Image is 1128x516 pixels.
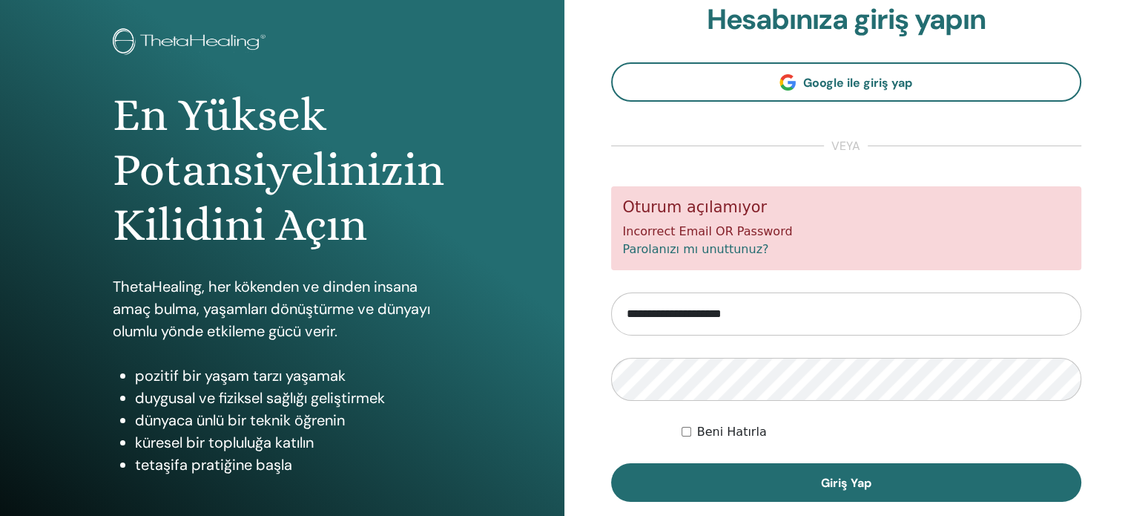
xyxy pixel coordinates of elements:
button: Giriş Yap [611,463,1082,502]
li: küresel bir topluluğa katılın [135,431,452,454]
li: pozitif bir yaşam tarzı yaşamak [135,365,452,387]
label: Beni Hatırla [697,423,767,441]
div: Keep me authenticated indefinitely or until I manually logout [682,423,1081,441]
li: duygusal ve fiziksel sağlığı geliştirmek [135,387,452,409]
h2: Hesabınıza giriş yapın [611,3,1082,37]
li: dünyaca ünlü bir teknik öğrenin [135,409,452,431]
span: Google ile giriş yap [803,75,912,91]
h1: En Yüksek Potansiyelinizin Kilidini Açın [113,88,452,253]
span: Giriş Yap [821,475,871,491]
div: Incorrect Email OR Password [611,186,1082,270]
a: Google ile giriş yap [611,62,1082,102]
h5: Oturum açılamıyor [623,198,1070,217]
span: veya [824,137,868,155]
p: ThetaHealing, her kökenden ve dinden insana amaç bulma, yaşamları dönüştürme ve dünyayı olumlu yö... [113,275,452,342]
li: tetaşifa pratiğine başla [135,454,452,476]
a: Parolanızı mı unuttunuz? [623,242,769,256]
